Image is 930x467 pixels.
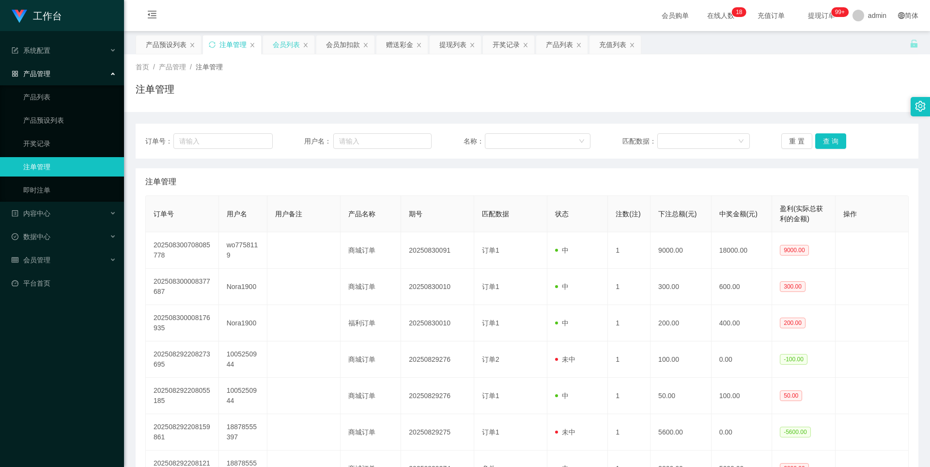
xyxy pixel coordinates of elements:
[815,133,846,149] button: 查 询
[12,233,50,241] span: 数据中心
[12,12,62,19] a: 工作台
[154,210,174,218] span: 订单号
[608,269,651,305] td: 1
[803,12,840,19] span: 提现订单
[273,35,300,54] div: 会员列表
[146,232,219,269] td: 202508300708085778
[249,42,255,48] i: 图标: close
[712,232,773,269] td: 18000.00
[712,305,773,341] td: 400.00
[555,246,569,254] span: 中
[599,35,626,54] div: 充值列表
[333,133,432,149] input: 请输入
[608,378,651,414] td: 1
[702,12,739,19] span: 在线人数
[651,414,712,451] td: 5600.00
[739,7,743,17] p: 8
[348,210,375,218] span: 产品名称
[363,42,369,48] i: 图标: close
[326,35,360,54] div: 会员加扣款
[23,157,116,177] a: 注单管理
[159,63,186,71] span: 产品管理
[781,133,812,149] button: 重 置
[915,101,926,112] i: 图标: setting
[341,305,402,341] td: 福利订单
[464,136,485,146] span: 名称：
[555,210,569,218] span: 状态
[780,281,806,292] span: 300.00
[145,136,173,146] span: 订单号：
[12,256,50,264] span: 会员管理
[712,341,773,378] td: 0.00
[546,35,573,54] div: 产品列表
[579,138,585,145] i: 图标: down
[576,42,582,48] i: 图标: close
[469,42,475,48] i: 图标: close
[219,414,267,451] td: 18878555397
[622,136,657,146] span: 匹配数据：
[23,87,116,107] a: 产品列表
[780,427,810,437] span: -5600.00
[12,274,116,293] a: 图标: dashboard平台首页
[341,341,402,378] td: 商城订单
[23,180,116,200] a: 即时注单
[146,414,219,451] td: 202508292208159861
[780,390,802,401] span: 50.00
[712,378,773,414] td: 100.00
[910,39,918,48] i: 图标: unlock
[12,233,18,240] i: 图标: check-circle-o
[555,319,569,327] span: 中
[227,210,247,218] span: 用户名
[146,305,219,341] td: 202508300008176935
[401,232,474,269] td: 20250830091
[482,283,499,290] span: 订单1
[12,47,18,54] i: 图标: form
[12,10,27,23] img: logo.9652507e.png
[219,341,267,378] td: 1005250944
[482,392,499,400] span: 订单1
[555,428,575,436] span: 未中
[401,305,474,341] td: 20250830010
[12,210,18,217] i: 图标: profile
[651,232,712,269] td: 9000.00
[712,414,773,451] td: 0.00
[146,269,219,305] td: 202508300008377687
[482,355,499,363] span: 订单2
[12,70,18,77] i: 图标: appstore-o
[732,7,746,17] sup: 18
[658,210,697,218] span: 下注总额(元)
[303,42,309,48] i: 图标: close
[219,232,267,269] td: wo7758119
[209,41,216,48] i: 图标: sync
[780,318,806,328] span: 200.00
[493,35,520,54] div: 开奖记录
[196,63,223,71] span: 注单管理
[608,232,651,269] td: 1
[651,341,712,378] td: 100.00
[719,210,758,218] span: 中奖金额(元)
[898,12,905,19] i: 图标: global
[738,138,744,145] i: 图标: down
[651,305,712,341] td: 200.00
[651,378,712,414] td: 50.00
[145,176,176,188] span: 注单管理
[482,246,499,254] span: 订单1
[341,232,402,269] td: 商城订单
[153,63,155,71] span: /
[780,354,807,365] span: -100.00
[608,414,651,451] td: 1
[523,42,528,48] i: 图标: close
[482,319,499,327] span: 订单1
[409,210,422,218] span: 期号
[275,210,302,218] span: 用户备注
[189,42,195,48] i: 图标: close
[555,283,569,290] span: 中
[401,414,474,451] td: 20250829275
[190,63,192,71] span: /
[555,392,569,400] span: 中
[753,12,790,19] span: 充值订单
[12,209,50,217] span: 内容中心
[651,269,712,305] td: 300.00
[482,210,509,218] span: 匹配数据
[219,378,267,414] td: 1005250944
